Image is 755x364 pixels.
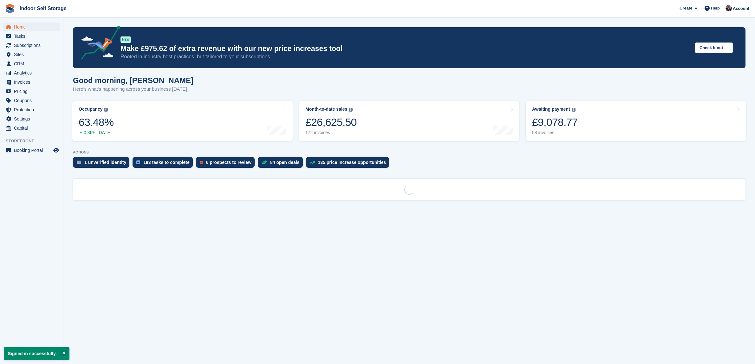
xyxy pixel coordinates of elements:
[305,116,357,129] div: £26,625.50
[200,160,203,164] img: prospect-51fa495bee0391a8d652442698ab0144808aea92771e9ea1ae160a38d050c398.svg
[14,78,52,87] span: Invoices
[120,44,690,53] p: Make £975.62 of extra revenue with our new price increases tool
[14,32,52,41] span: Tasks
[73,150,745,154] p: ACTIONS
[3,78,60,87] a: menu
[136,160,140,164] img: task-75834270c22a3079a89374b754ae025e5fb1db73e45f91037f5363f120a921f8.svg
[104,108,108,112] img: icon-info-grey-7440780725fd019a000dd9b08b2336e03edf1995a4989e88bcd33f0948082b44.svg
[84,160,126,165] div: 1 unverified identity
[14,146,52,155] span: Booking Portal
[526,101,746,141] a: Awaiting payment £9,078.77 58 invoices
[726,5,732,11] img: Sandra Pomeroy
[76,26,120,62] img: price-adjustments-announcement-icon-8257ccfd72463d97f412b2fc003d46551f7dbcb40ab6d574587a9cd5c0d94...
[52,146,60,154] a: Preview store
[262,160,267,165] img: deal-1b604bf984904fb50ccaf53a9ad4b4a5d6e5aea283cecdc64d6e3604feb123c2.svg
[143,160,190,165] div: 193 tasks to complete
[14,124,52,133] span: Capital
[79,116,114,129] div: 63.48%
[3,87,60,96] a: menu
[17,3,69,14] a: Indoor Self Storage
[3,23,60,31] a: menu
[5,4,15,13] img: stora-icon-8386f47178a22dfd0bd8f6a31ec36ba5ce8667c1dd55bd0f319d3a0aa187defe.svg
[3,50,60,59] a: menu
[306,157,393,171] a: 135 price increase opportunities
[3,124,60,133] a: menu
[73,157,133,171] a: 1 unverified identity
[695,42,733,53] button: Check it out →
[680,5,692,11] span: Create
[572,108,576,112] img: icon-info-grey-7440780725fd019a000dd9b08b2336e03edf1995a4989e88bcd33f0948082b44.svg
[258,157,306,171] a: 84 open deals
[120,36,131,43] div: NEW
[14,87,52,96] span: Pricing
[73,86,193,93] p: Here's what's happening across your business [DATE]
[318,160,386,165] div: 135 price increase opportunities
[14,50,52,59] span: Sites
[6,138,63,144] span: Storefront
[72,101,293,141] a: Occupancy 63.48% 0.36% [DATE]
[14,114,52,123] span: Settings
[120,53,690,60] p: Rooted in industry best practices, but tailored to your subscriptions.
[3,96,60,105] a: menu
[196,157,258,171] a: 6 prospects to review
[3,68,60,77] a: menu
[73,76,193,85] h1: Good morning, [PERSON_NAME]
[133,157,196,171] a: 193 tasks to complete
[14,105,52,114] span: Protection
[14,96,52,105] span: Coupons
[14,59,52,68] span: CRM
[3,32,60,41] a: menu
[77,160,81,164] img: verify_identity-adf6edd0f0f0b5bbfe63781bf79b02c33cf7c696d77639b501bdc392416b5a36.svg
[3,146,60,155] a: menu
[711,5,720,11] span: Help
[532,130,578,135] div: 58 invoices
[14,68,52,77] span: Analytics
[79,107,102,112] div: Occupancy
[532,107,570,112] div: Awaiting payment
[305,130,357,135] div: 172 invoices
[349,108,353,112] img: icon-info-grey-7440780725fd019a000dd9b08b2336e03edf1995a4989e88bcd33f0948082b44.svg
[3,41,60,50] a: menu
[3,59,60,68] a: menu
[3,105,60,114] a: menu
[733,5,749,12] span: Account
[310,161,315,164] img: price_increase_opportunities-93ffe204e8149a01c8c9dc8f82e8f89637d9d84a8eef4429ea346261dce0b2c0.svg
[305,107,347,112] div: Month-to-date sales
[299,101,519,141] a: Month-to-date sales £26,625.50 172 invoices
[4,347,69,360] p: Signed in successfully.
[14,41,52,50] span: Subscriptions
[532,116,578,129] div: £9,078.77
[14,23,52,31] span: Home
[3,114,60,123] a: menu
[79,130,114,135] div: 0.36% [DATE]
[206,160,251,165] div: 6 prospects to review
[270,160,300,165] div: 84 open deals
